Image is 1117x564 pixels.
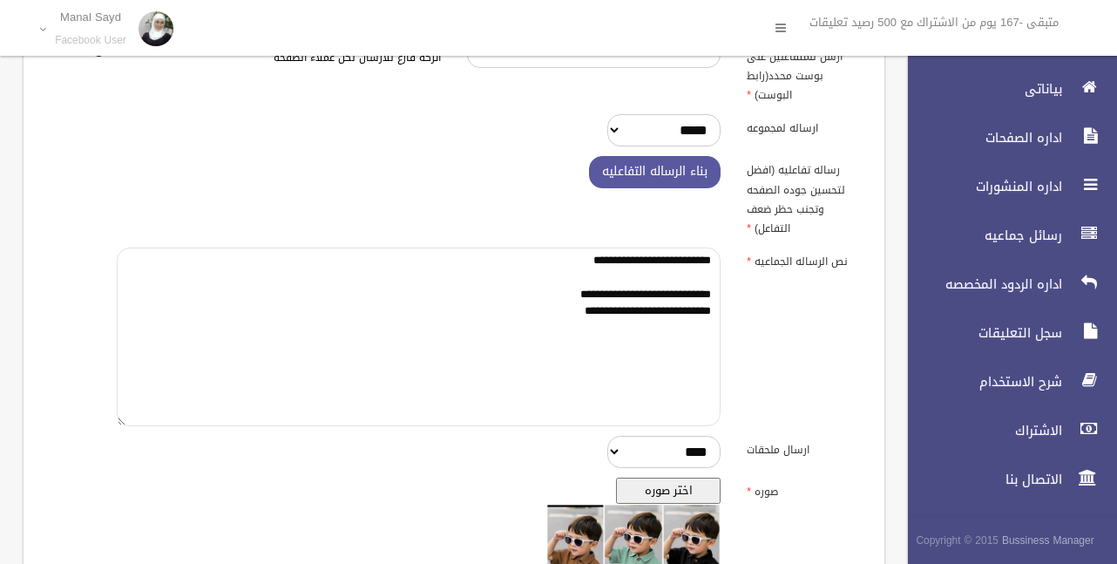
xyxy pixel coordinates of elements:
button: بناء الرساله التفاعليه [589,156,721,188]
label: ارسال ملحقات [734,436,874,460]
a: اداره الصفحات [893,119,1117,157]
span: سجل التعليقات [893,324,1067,342]
span: اداره الردود المخصصه [893,275,1067,293]
button: اختر صوره [616,478,721,504]
span: الاتصال بنا [893,471,1067,488]
small: Facebook User [55,34,126,47]
label: ارسل للمتفاعلين على بوست محدد(رابط البوست) [734,42,874,105]
p: Manal Sayd [55,10,126,24]
span: اداره الصفحات [893,129,1067,146]
a: شرح الاستخدام [893,363,1117,401]
span: اداره المنشورات [893,178,1067,195]
label: نص الرساله الجماعيه [734,248,874,272]
span: بياناتى [893,80,1067,98]
a: رسائل جماعيه [893,216,1117,255]
span: رسائل جماعيه [893,227,1067,244]
a: بياناتى [893,70,1117,108]
label: ارساله لمجموعه [734,114,874,139]
a: سجل التعليقات [893,314,1117,352]
a: الاتصال بنا [893,460,1117,499]
strong: Bussiness Manager [1002,531,1094,550]
a: الاشتراك [893,411,1117,450]
span: الاشتراك [893,422,1067,439]
a: اداره الردود المخصصه [893,265,1117,303]
label: رساله تفاعليه (افضل لتحسين جوده الصفحه وتجنب حظر ضعف التفاعل) [734,156,874,238]
label: صوره [734,478,874,502]
span: شرح الاستخدام [893,373,1067,391]
a: اداره المنشورات [893,167,1117,206]
span: Copyright © 2015 [916,531,999,550]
